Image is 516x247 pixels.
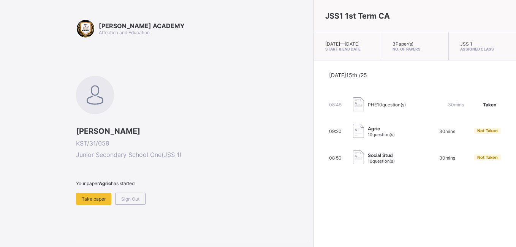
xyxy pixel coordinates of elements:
[368,152,395,158] span: Social Stud
[460,47,505,51] span: Assigned Class
[82,196,106,202] span: Take paper
[353,97,364,111] img: take_paper.cd97e1aca70de81545fe8e300f84619e.svg
[325,41,359,47] span: [DATE] — [DATE]
[477,155,498,160] span: Not Taken
[353,124,364,138] img: take_paper.cd97e1aca70de81545fe8e300f84619e.svg
[477,128,498,133] span: Not Taken
[76,127,310,136] span: [PERSON_NAME]
[99,30,150,35] span: Affection and Education
[393,47,437,51] span: No. of Papers
[439,155,455,161] span: 30 mins
[329,128,342,134] span: 09:20
[377,102,406,108] span: 10 question(s)
[329,155,342,161] span: 08:50
[76,139,310,147] span: KST/31/059
[325,11,390,21] span: JSS1 1st Term CA
[353,150,364,165] img: take_paper.cd97e1aca70de81545fe8e300f84619e.svg
[329,72,367,78] span: [DATE] 15th /25
[368,126,395,131] span: Agric
[76,151,310,158] span: Junior Secondary School One ( JSS 1 )
[121,196,139,202] span: Sign Out
[325,47,369,51] span: Start & End Date
[76,180,310,186] span: Your paper has started.
[368,132,395,137] span: 10 question(s)
[483,102,496,108] span: Taken
[99,22,185,30] span: [PERSON_NAME] ACADEMY
[329,102,342,108] span: 08:45
[448,102,464,108] span: 30 mins
[99,180,111,186] b: Agric
[368,102,377,108] span: PHE
[439,128,455,134] span: 30 mins
[460,41,472,47] span: JSS 1
[368,158,395,164] span: 10 question(s)
[393,41,413,47] span: 3 Paper(s)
